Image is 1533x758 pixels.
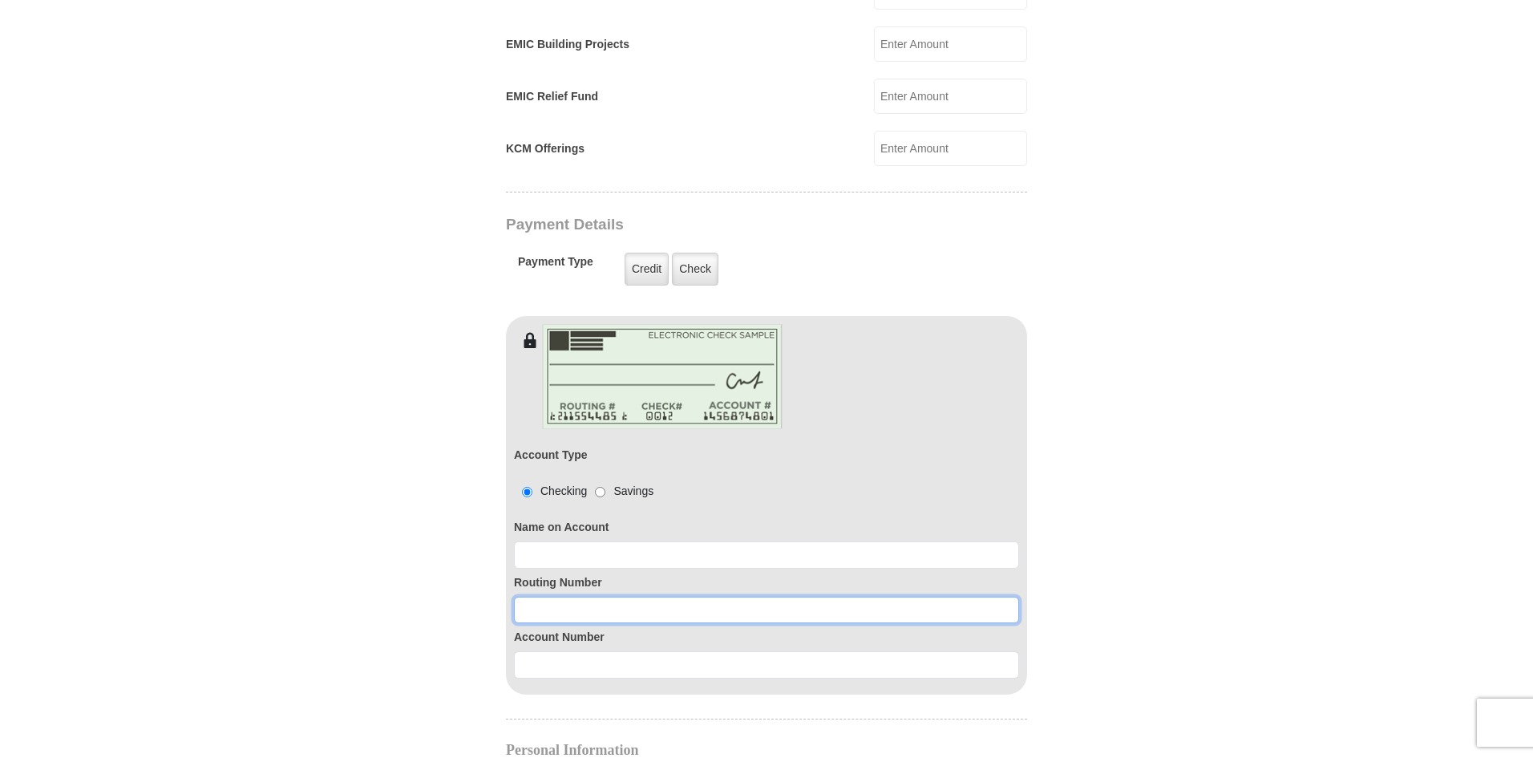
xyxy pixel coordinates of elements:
[514,519,1019,536] label: Name on Account
[514,629,1019,646] label: Account Number
[625,253,669,286] label: Credit
[514,447,588,464] label: Account Type
[874,26,1027,62] input: Enter Amount
[542,324,783,429] img: check-en.png
[874,79,1027,114] input: Enter Amount
[514,483,653,500] div: Checking Savings
[506,216,915,234] h3: Payment Details
[506,744,1027,756] h4: Personal Information
[672,253,718,286] label: Check
[514,574,1019,591] label: Routing Number
[506,140,584,157] label: KCM Offerings
[506,88,598,105] label: EMIC Relief Fund
[874,131,1027,166] input: Enter Amount
[518,255,593,277] h5: Payment Type
[506,36,629,53] label: EMIC Building Projects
